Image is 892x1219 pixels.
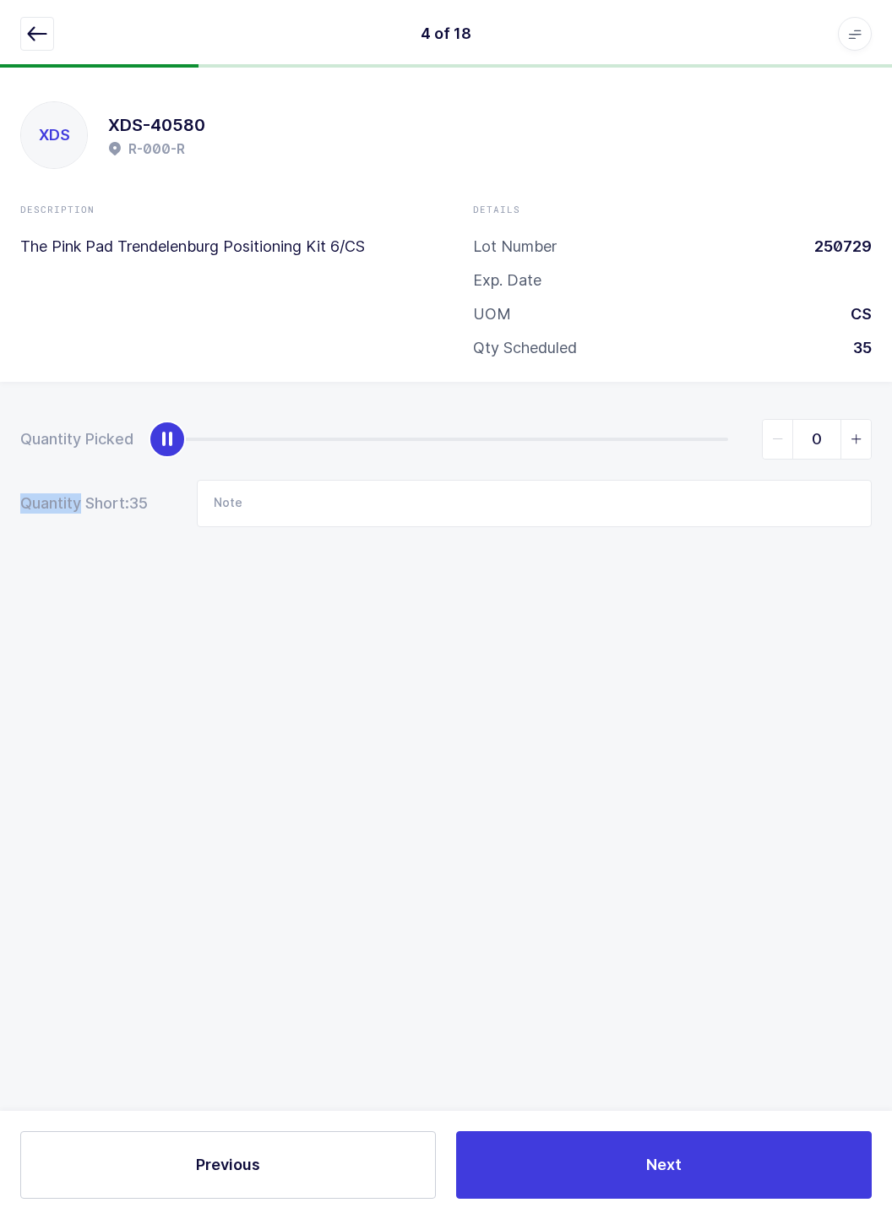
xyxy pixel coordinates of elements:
div: Description [20,203,419,216]
span: 35 [129,493,163,514]
div: slider between 0 and 35 [167,419,872,460]
div: 4 of 18 [421,24,471,44]
h1: XDS-40580 [108,112,205,139]
div: Quantity Picked [20,429,133,449]
button: Next [456,1131,872,1199]
div: Qty Scheduled [473,338,577,358]
p: The Pink Pad Trendelenburg Positioning Kit 6/CS [20,237,419,257]
input: Note [197,480,872,527]
div: 35 [840,338,872,358]
span: Previous [196,1154,260,1175]
div: UOM [473,304,511,324]
div: Quantity Short: [20,493,163,514]
div: CS [837,304,872,324]
div: Exp. Date [473,270,541,291]
div: 250729 [801,237,872,257]
h2: R-000-R [128,139,185,159]
div: Details [473,203,872,216]
button: Previous [20,1131,436,1199]
div: Lot Number [473,237,557,257]
span: Next [646,1154,682,1175]
div: XDS [21,102,87,168]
